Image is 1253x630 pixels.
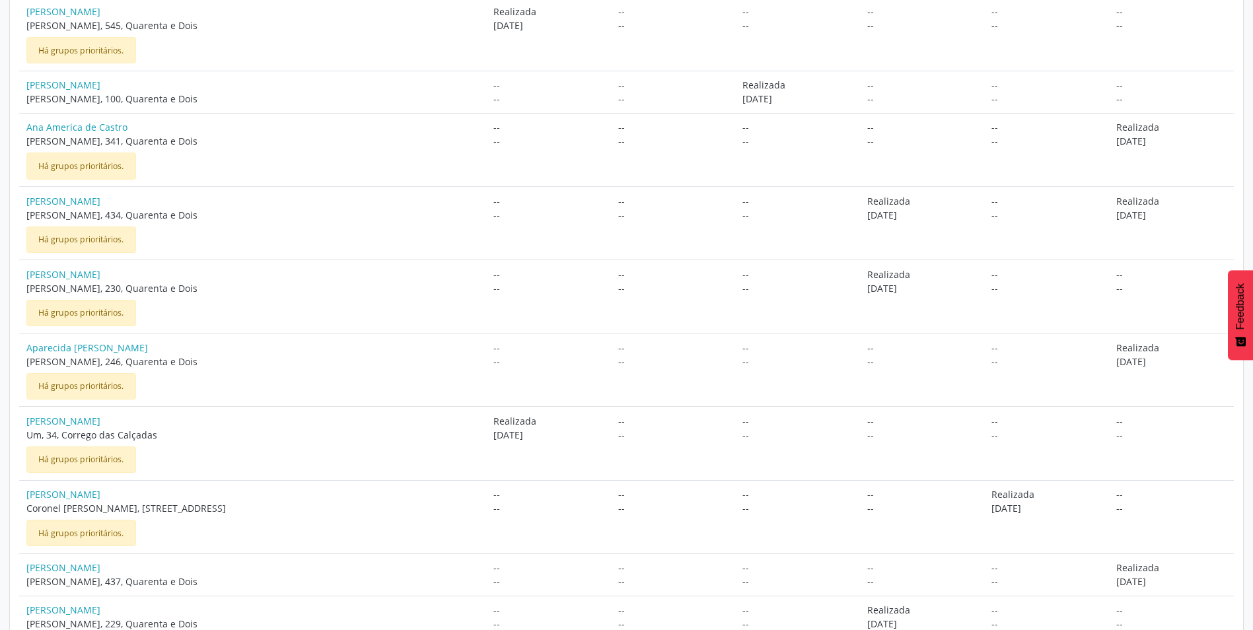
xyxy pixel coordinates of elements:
[26,520,136,546] div: Há grupos prioritários.
[493,134,604,148] span: --
[493,120,604,134] span: --
[867,92,978,106] span: --
[742,267,853,281] span: --
[1116,428,1227,442] span: --
[618,575,729,588] span: --
[867,414,978,428] span: --
[991,414,1102,428] span: --
[493,92,604,106] span: --
[493,18,604,32] span: [DATE]
[991,120,1102,134] span: --
[26,414,480,428] a: [PERSON_NAME]
[618,603,729,617] span: --
[1235,283,1246,330] span: Feedback
[618,194,729,208] span: --
[1116,281,1227,295] span: --
[26,78,480,92] a: [PERSON_NAME]
[742,501,853,515] span: --
[618,18,729,32] span: --
[618,78,729,92] span: --
[867,78,978,92] span: --
[26,153,136,179] div: Há grupos prioritários.
[1116,501,1227,515] span: --
[867,267,978,281] span: Realizada
[867,487,978,501] span: --
[493,341,604,355] span: --
[742,575,853,588] span: --
[1116,355,1227,368] span: [DATE]
[26,446,136,473] div: Há grupos prioritários.
[618,208,729,222] span: --
[618,355,729,368] span: --
[26,18,480,32] span: [PERSON_NAME], 545, Quarenta e Dois
[867,281,978,295] span: [DATE]
[26,5,480,18] a: [PERSON_NAME]
[1116,18,1227,32] span: --
[742,18,853,32] span: --
[26,37,136,63] div: Há grupos prioritários.
[742,428,853,442] span: --
[867,18,978,32] span: --
[991,501,1102,515] span: [DATE]
[991,355,1102,368] span: --
[26,92,480,106] span: [PERSON_NAME], 100, Quarenta e Dois
[867,603,978,617] span: Realizada
[867,134,978,148] span: --
[991,428,1102,442] span: --
[742,355,853,368] span: --
[493,267,604,281] span: --
[26,227,136,253] div: Há grupos prioritários.
[742,92,853,106] span: [DATE]
[742,120,853,134] span: --
[991,341,1102,355] span: --
[1116,341,1227,355] span: Realizada
[991,134,1102,148] span: --
[991,194,1102,208] span: --
[618,5,729,18] span: --
[867,575,978,588] span: --
[618,281,729,295] span: --
[1116,487,1227,501] span: --
[991,18,1102,32] span: --
[618,414,729,428] span: --
[1116,5,1227,18] span: --
[742,134,853,148] span: --
[26,561,480,575] a: [PERSON_NAME]
[867,208,978,222] span: [DATE]
[618,341,729,355] span: --
[867,341,978,355] span: --
[1116,194,1227,208] span: Realizada
[493,603,604,617] span: --
[1116,78,1227,92] span: --
[742,561,853,575] span: --
[493,194,604,208] span: --
[1116,561,1227,575] span: Realizada
[493,78,604,92] span: --
[618,428,729,442] span: --
[493,561,604,575] span: --
[742,487,853,501] span: --
[493,487,604,501] span: --
[26,208,480,222] span: [PERSON_NAME], 434, Quarenta e Dois
[26,373,136,400] div: Há grupos prioritários.
[1116,134,1227,148] span: [DATE]
[493,5,604,18] span: Realizada
[26,487,480,501] a: [PERSON_NAME]
[1228,270,1253,360] button: Feedback - Mostrar pesquisa
[867,561,978,575] span: --
[493,208,604,222] span: --
[26,428,480,442] span: Um, 34, Corrego das Calçadas
[493,414,604,428] span: Realizada
[867,428,978,442] span: --
[26,300,136,326] div: Há grupos prioritários.
[1116,603,1227,617] span: --
[618,561,729,575] span: --
[618,487,729,501] span: --
[1116,267,1227,281] span: --
[26,120,480,134] a: Ana America de Castro
[867,194,978,208] span: Realizada
[991,487,1102,501] span: Realizada
[1116,120,1227,134] span: Realizada
[742,414,853,428] span: --
[991,575,1102,588] span: --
